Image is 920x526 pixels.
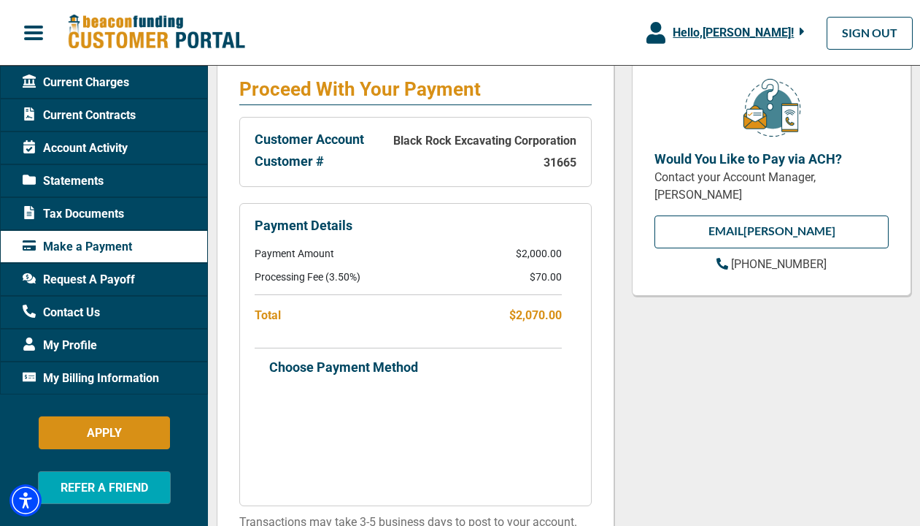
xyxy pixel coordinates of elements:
span: Make a Payment [23,238,132,256]
p: Customer # [255,154,324,172]
p: Payment Details [255,218,562,233]
span: Request A Payoff [23,271,135,289]
button: REFER A FRIEND [38,471,171,504]
span: Hello, [PERSON_NAME] ! [673,26,794,39]
div: Accessibility Menu [9,484,42,517]
p: Choose Payment Method [255,360,562,375]
span: Current Contracts [23,107,136,124]
span: Statements [23,172,104,190]
img: Beacon Funding Customer Portal Logo [67,14,245,51]
a: SIGN OUT [827,17,913,50]
a: EMAIL[PERSON_NAME] [654,216,889,248]
span: [PHONE_NUMBER] [731,257,827,271]
p: Payment Amount [255,248,334,259]
span: Tax Documents [23,205,124,223]
span: Account Activity [23,140,128,157]
iframe: PayPal [269,389,554,486]
p: $2,000.00 [516,248,562,259]
img: customer-service.png [739,77,805,138]
p: Customer Account [255,132,364,147]
p: Total [255,307,281,324]
button: APPLY [39,416,170,449]
span: My Profile [23,337,97,354]
span: My Billing Information [23,370,159,387]
p: Proceed With Your Payment [239,77,481,101]
p: Processing Fee ( 3.50% ) [255,271,360,283]
p: Would You Like to Pay via ACH? [654,149,889,169]
p: Black Rock Excavating Corporation [393,132,576,154]
a: [PHONE_NUMBER] [716,256,827,273]
span: Current Charges [23,74,129,91]
span: Contact Us [23,304,100,321]
p: $70.00 [530,271,562,283]
p: $2,070.00 [509,307,562,324]
p: Contact your Account Manager, [PERSON_NAME] [654,169,889,204]
p: 31665 [544,154,576,172]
